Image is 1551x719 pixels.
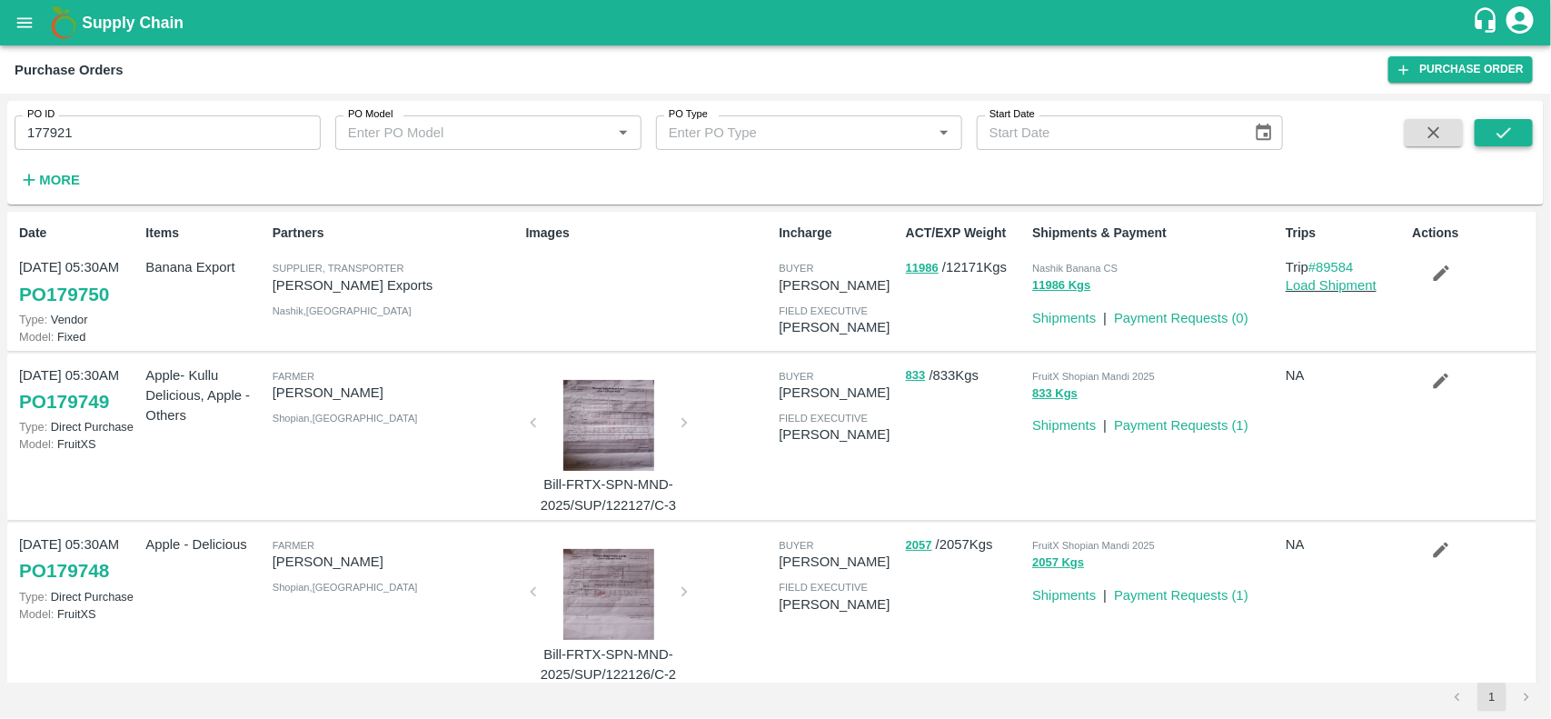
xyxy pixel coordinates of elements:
[1440,683,1544,712] nav: pagination navigation
[779,582,868,593] span: field executive
[19,365,138,385] p: [DATE] 05:30AM
[273,371,314,382] span: Farmer
[39,173,80,187] strong: More
[19,224,138,243] p: Date
[273,540,314,551] span: Farmer
[526,224,772,243] p: Images
[611,121,635,145] button: Open
[1114,418,1248,433] a: Payment Requests (1)
[779,371,813,382] span: buyer
[1286,224,1405,243] p: Trips
[19,605,138,623] p: FruitXS
[661,121,903,145] input: Enter PO Type
[1413,224,1532,243] p: Actions
[1096,408,1107,435] div: |
[779,305,868,316] span: field executive
[1286,278,1377,293] a: Load Shipment
[1032,275,1090,296] button: 11986 Kgs
[27,107,55,122] label: PO ID
[4,2,45,44] button: open drawer
[19,311,138,328] p: Vendor
[779,424,898,444] p: [PERSON_NAME]
[273,224,519,243] p: Partners
[145,257,264,277] p: Banana Export
[1308,260,1354,275] a: #89584
[779,383,898,403] p: [PERSON_NAME]
[779,552,898,572] p: [PERSON_NAME]
[145,534,264,554] p: Apple - Delicious
[19,607,54,621] span: Model:
[932,121,956,145] button: Open
[906,365,1025,386] p: / 833 Kgs
[1032,540,1155,551] span: FruitX Shopian Mandi 2025
[779,540,813,551] span: buyer
[19,437,54,451] span: Model:
[1114,588,1248,603] a: Payment Requests (1)
[273,582,418,593] span: Shopian , [GEOGRAPHIC_DATA]
[1247,115,1281,150] button: Choose date
[273,263,404,274] span: Supplier, Transporter
[1114,311,1248,325] a: Payment Requests (0)
[273,413,418,424] span: Shopian , [GEOGRAPHIC_DATA]
[989,107,1035,122] label: Start Date
[541,644,677,685] p: Bill-FRTX-SPN-MND-2025/SUP/122126/C-2
[906,257,1025,278] p: / 12171 Kgs
[19,385,109,418] a: PO179749
[669,107,708,122] label: PO Type
[906,534,1025,555] p: / 2057 Kgs
[145,224,264,243] p: Items
[906,535,932,556] button: 2057
[1032,263,1118,274] span: Nashik Banana CS
[1032,418,1096,433] a: Shipments
[15,165,85,195] button: More
[779,263,813,274] span: buyer
[1504,4,1536,42] div: account of current user
[15,58,124,82] div: Purchase Orders
[19,590,47,604] span: Type:
[82,10,1472,35] a: Supply Chain
[19,313,47,326] span: Type:
[906,258,939,279] button: 11986
[1096,578,1107,605] div: |
[19,257,138,277] p: [DATE] 05:30AM
[1032,384,1078,404] button: 833 Kgs
[779,413,868,424] span: field executive
[45,5,82,41] img: logo
[82,14,184,32] b: Supply Chain
[19,588,138,605] p: Direct Purchase
[1286,534,1405,554] p: NA
[1388,56,1533,83] a: Purchase Order
[145,365,264,426] p: Apple- Kullu Delicious, Apple - Others
[273,383,519,403] p: [PERSON_NAME]
[779,224,898,243] p: Incharge
[19,418,138,435] p: Direct Purchase
[273,275,519,295] p: [PERSON_NAME] Exports
[19,435,138,453] p: FruitXS
[1032,588,1096,603] a: Shipments
[19,330,54,344] span: Model:
[541,474,677,515] p: Bill-FRTX-SPN-MND-2025/SUP/122127/C-3
[19,278,109,311] a: PO179750
[19,534,138,554] p: [DATE] 05:30AM
[19,328,138,345] p: Fixed
[906,365,926,386] button: 833
[1472,6,1504,39] div: customer-support
[779,317,898,337] p: [PERSON_NAME]
[1286,257,1405,277] p: Trip
[348,107,393,122] label: PO Model
[15,115,321,150] input: Enter PO ID
[19,554,109,587] a: PO179748
[1032,371,1155,382] span: FruitX Shopian Mandi 2025
[341,121,582,145] input: Enter PO Model
[779,594,898,614] p: [PERSON_NAME]
[906,224,1025,243] p: ACT/EXP Weight
[273,552,519,572] p: [PERSON_NAME]
[1477,683,1506,712] button: page 1
[1096,301,1107,328] div: |
[1032,311,1096,325] a: Shipments
[1032,553,1084,574] button: 2057 Kgs
[779,275,898,295] p: [PERSON_NAME]
[1032,224,1278,243] p: Shipments & Payment
[19,420,47,434] span: Type:
[977,115,1239,150] input: Start Date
